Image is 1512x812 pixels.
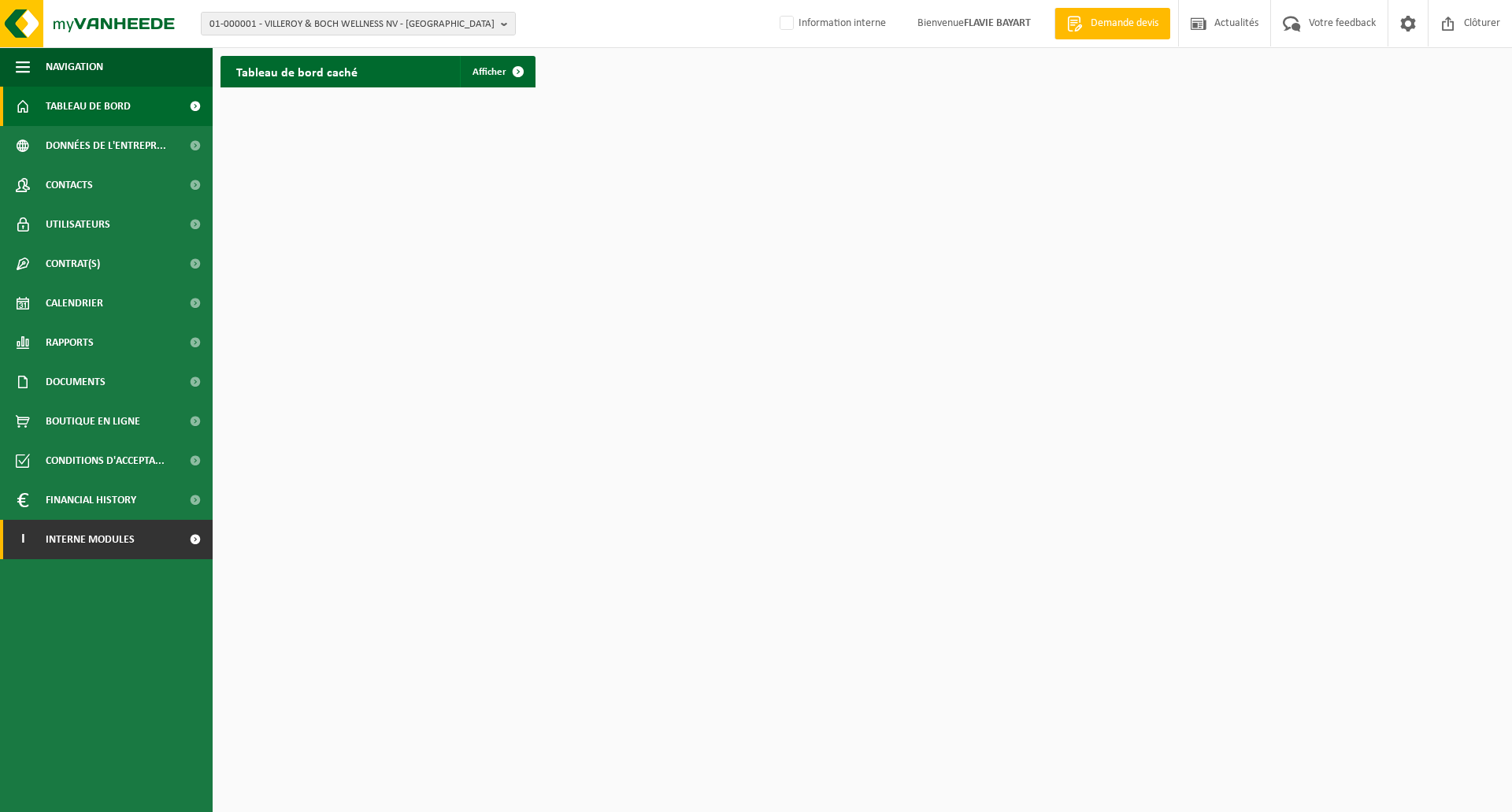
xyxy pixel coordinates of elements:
[46,47,103,87] span: Navigation
[46,244,100,284] span: Contrat(s)
[46,323,94,362] span: Rapports
[16,520,30,559] span: I
[46,126,166,165] span: Données de l'entrepr...
[46,441,165,480] span: Conditions d'accepta...
[460,56,534,87] a: Afficher
[1087,16,1162,32] span: Demande devis
[46,402,140,441] span: Boutique en ligne
[46,87,131,126] span: Tableau de bord
[46,165,93,205] span: Contacts
[472,67,506,77] span: Afficher
[1054,8,1170,39] a: Demande devis
[201,12,516,35] button: 01-000001 - VILLEROY & BOCH WELLNESS NV - [GEOGRAPHIC_DATA]
[46,362,106,402] span: Documents
[964,17,1031,29] strong: FLAVIE BAYART
[209,13,495,36] span: 01-000001 - VILLEROY & BOCH WELLNESS NV - [GEOGRAPHIC_DATA]
[220,56,373,87] h2: Tableau de bord caché
[46,284,103,323] span: Calendrier
[46,205,110,244] span: Utilisateurs
[776,12,886,35] label: Information interne
[46,480,136,520] span: Financial History
[46,520,135,559] span: Interne modules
